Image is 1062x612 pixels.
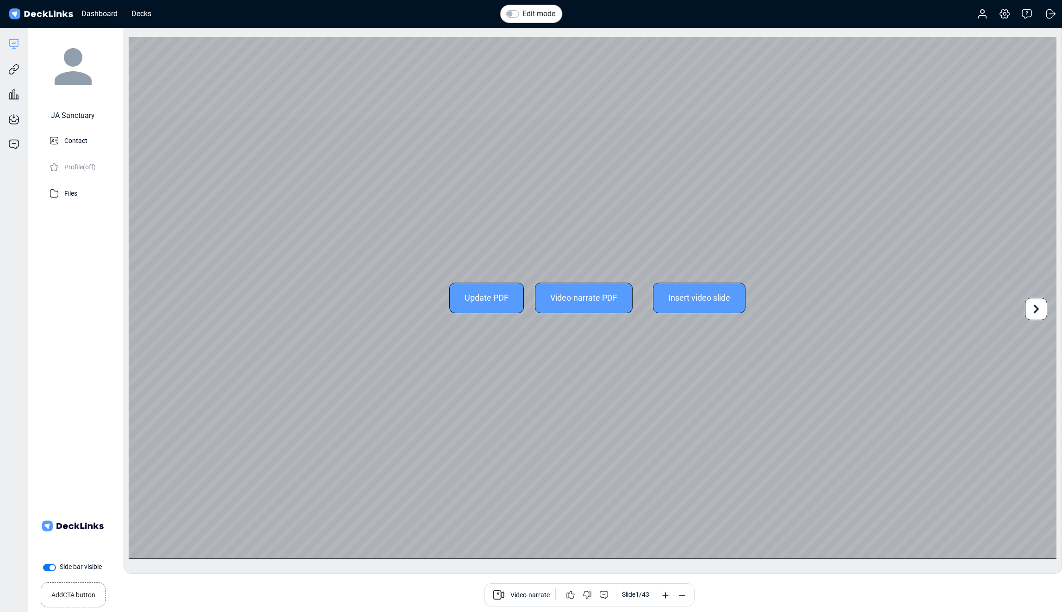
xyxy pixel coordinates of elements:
[510,590,550,601] span: Video-narrate
[60,562,102,572] label: Side bar visible
[522,8,555,19] label: Edit mode
[653,283,745,313] div: Insert video slide
[7,7,75,21] img: DeckLinks
[51,587,95,600] small: Add CTA button
[51,110,95,121] div: JA Sanctuary
[622,590,649,600] div: Slide 1 / 43
[64,161,96,172] p: Profile (off)
[64,187,77,198] p: Files
[127,8,156,19] div: Decks
[535,283,633,313] div: Video-narrate PDF
[64,134,87,146] p: Contact
[77,8,122,19] div: Dashboard
[40,494,105,558] img: Company Banner
[449,283,524,313] div: Update PDF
